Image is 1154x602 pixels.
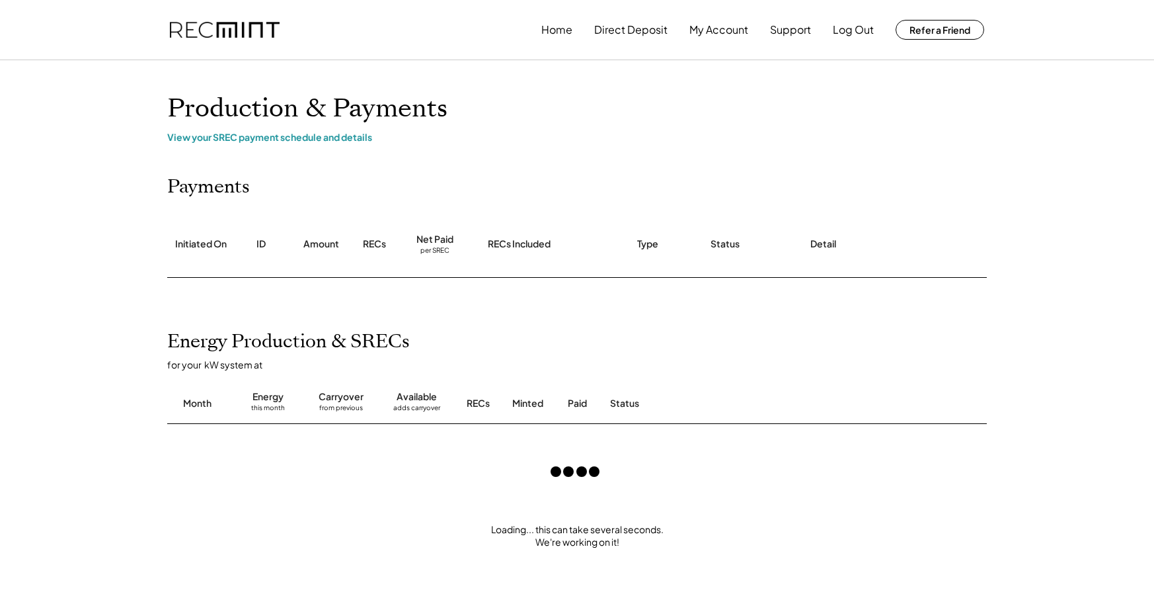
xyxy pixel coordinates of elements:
div: RECs [363,237,386,251]
button: My Account [689,17,748,43]
div: Status [711,237,740,251]
div: RECs Included [488,237,551,251]
img: recmint-logotype%403x.png [170,22,280,38]
div: Minted [512,397,543,410]
div: Initiated On [175,237,227,251]
div: Available [397,390,437,404]
div: Month [183,397,212,410]
div: Net Paid [416,233,453,246]
button: Home [541,17,572,43]
button: Direct Deposit [594,17,668,43]
button: Log Out [833,17,874,43]
div: from previous [319,404,363,417]
div: per SREC [420,246,449,256]
h2: Payments [167,176,250,198]
div: Status [610,397,835,410]
div: ID [256,237,266,251]
div: Loading... this can take several seconds. We're working on it! [154,523,1000,549]
button: Support [770,17,811,43]
div: Energy [252,390,284,404]
div: Type [637,237,658,251]
h2: Energy Production & SRECs [167,331,410,353]
h1: Production & Payments [167,93,987,124]
button: Refer a Friend [896,20,984,40]
div: Paid [568,397,587,410]
div: this month [251,404,285,417]
div: Amount [303,237,339,251]
div: for your kW system at [167,359,1000,370]
div: adds carryover [393,404,440,417]
div: Carryover [319,390,364,404]
div: View your SREC payment schedule and details [167,131,987,143]
div: Detail [810,237,836,251]
div: RECs [467,397,490,410]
